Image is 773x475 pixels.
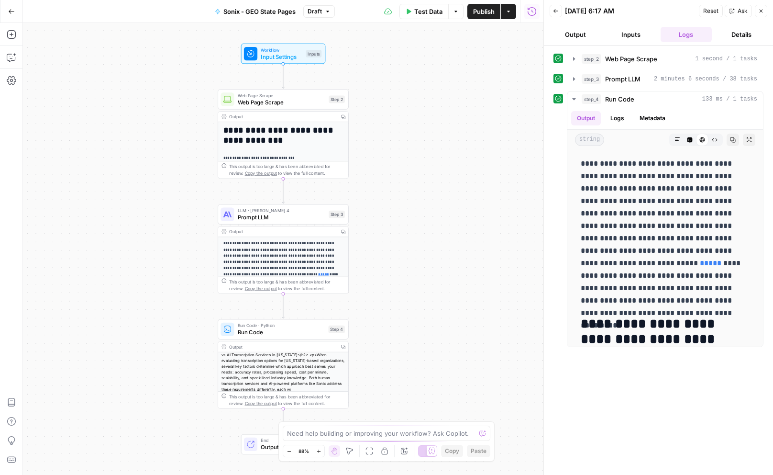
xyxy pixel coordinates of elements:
div: This output is too large & has been abbreviated for review. to view the full content. [229,278,345,292]
div: Output [229,228,335,235]
span: Web Page Scrape [238,92,326,99]
span: 88% [298,447,309,455]
span: Output [261,443,318,452]
span: step_4 [582,94,601,104]
span: Publish [473,7,495,16]
span: Draft [308,7,322,16]
button: Logs [605,111,630,125]
span: Run Code [238,328,325,337]
span: Copy [445,447,459,455]
span: Input Settings [261,52,302,61]
span: string [575,134,604,146]
span: Prompt LLM [605,74,640,84]
button: 1 second / 1 tasks [567,51,763,67]
button: Copy [441,445,463,457]
g: Edge from start to step_2 [282,64,284,88]
button: 2 minutes 6 seconds / 38 tasks [567,71,763,87]
span: Prompt LLM [238,213,326,222]
span: step_3 [582,74,601,84]
button: Metadata [634,111,671,125]
button: Details [716,27,767,42]
button: Inputs [605,27,657,42]
span: Run Code · Python [238,322,325,329]
button: Publish [467,4,500,19]
div: Inputs [306,50,322,57]
button: Output [571,111,601,125]
span: Ask [738,7,748,15]
span: Copy the output [245,286,277,291]
span: 2 minutes 6 seconds / 38 tasks [654,75,757,83]
div: Step 2 [329,96,345,103]
button: Output [550,27,601,42]
span: Copy the output [245,401,277,406]
div: This output is too large & has been abbreviated for review. to view the full content. [229,163,345,177]
button: Paste [467,445,490,457]
button: Sonix - GEO State Pages [209,4,301,19]
div: Output [229,343,335,350]
span: Reset [703,7,718,15]
span: LLM · [PERSON_NAME] 4 [238,207,326,214]
span: End [261,437,318,444]
div: Output [229,113,335,120]
span: Test Data [414,7,442,16]
span: 133 ms / 1 tasks [702,95,757,103]
span: Sonix - GEO State Pages [223,7,296,16]
span: Web Page Scrape [238,98,326,107]
span: Copy the output [245,171,277,176]
button: Logs [661,27,712,42]
span: Web Page Scrape [605,54,657,64]
div: Run Code · PythonRun CodeStep 4Output<p>[US_STATE] businesses, legal professionals, healthcare pr... [218,319,349,409]
g: Edge from step_2 to step_3 [282,179,284,203]
button: Test Data [399,4,448,19]
span: Workflow [261,46,302,53]
g: Edge from step_3 to step_4 [282,294,284,318]
span: Paste [471,447,486,455]
div: Step 3 [329,211,345,218]
div: EndOutput [218,434,349,454]
div: Step 4 [328,326,344,333]
div: 133 ms / 1 tasks [567,107,763,347]
span: 1 second / 1 tasks [695,55,757,63]
span: step_2 [582,54,601,64]
button: Reset [699,5,723,17]
button: 133 ms / 1 tasks [567,91,763,107]
button: Ask [725,5,752,17]
button: Draft [303,5,335,18]
span: Run Code [605,94,634,104]
div: This output is too large & has been abbreviated for review. to view the full content. [229,393,345,407]
div: WorkflowInput SettingsInputs [218,44,349,64]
